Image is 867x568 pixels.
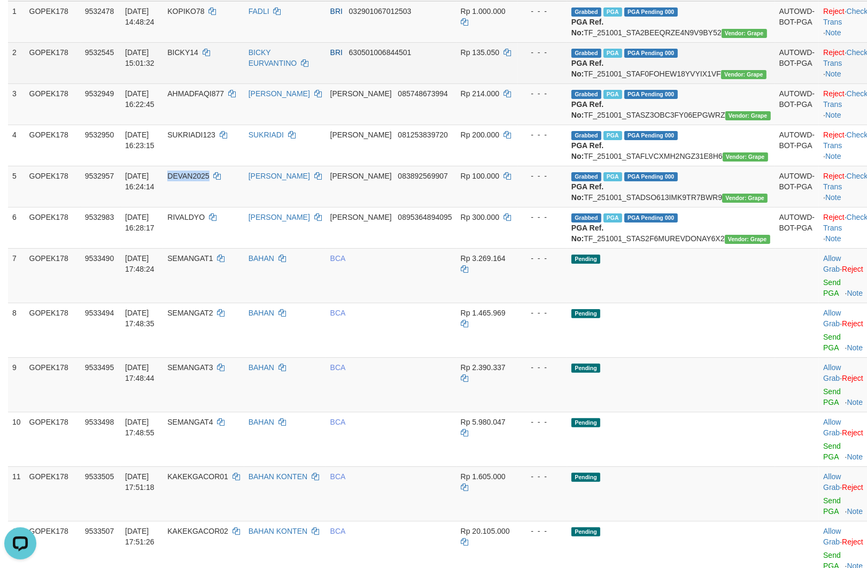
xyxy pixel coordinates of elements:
span: Grabbed [571,213,601,222]
b: PGA Ref. No: [571,224,603,243]
span: Pending [571,364,600,373]
a: Send PGA [823,496,841,516]
b: PGA Ref. No: [571,182,603,202]
a: Reject [823,89,845,98]
div: - - - [522,308,563,318]
span: 9532950 [85,131,114,139]
span: Rp 20.105.000 [461,527,510,535]
span: Pending [571,473,600,482]
span: Rp 1.000.000 [461,7,506,16]
span: BCA [330,363,345,372]
span: AHMADFAQI877 [167,89,224,98]
span: [DATE] 17:48:44 [125,363,154,382]
div: - - - [522,6,563,17]
td: AUTOWD-BOT-PGA [775,1,819,43]
a: [PERSON_NAME] [249,89,310,98]
a: Send PGA [823,333,841,352]
td: 6 [8,207,25,248]
span: 9533495 [85,363,114,372]
span: [DATE] 16:23:15 [125,131,154,150]
td: 2 [8,42,25,83]
span: Rp 1.465.969 [461,309,506,317]
span: KAKEKGACOR01 [167,472,228,481]
span: SEMANGAT1 [167,254,213,263]
a: Reject [842,319,863,328]
span: Rp 135.050 [461,48,499,57]
a: Note [825,234,841,243]
a: Reject [842,374,863,382]
a: Note [847,452,863,461]
span: [DATE] 17:48:24 [125,254,154,273]
span: BCA [330,254,345,263]
span: · [823,472,842,492]
a: Reject [823,131,845,139]
div: - - - [522,171,563,181]
a: Reject [842,483,863,492]
span: BCA [330,472,345,481]
td: GOPEK178 [25,248,81,303]
span: Rp 1.605.000 [461,472,506,481]
span: Copy 085748673994 to clipboard [398,89,447,98]
td: 9 [8,357,25,412]
span: · [823,363,842,382]
td: GOPEK178 [25,412,81,466]
span: Marked by baopuja [603,131,622,140]
a: Allow Grab [823,418,841,437]
td: GOPEK178 [25,166,81,207]
a: Note [825,70,841,78]
td: GOPEK178 [25,42,81,83]
a: Note [847,343,863,352]
span: PGA Pending [624,49,678,58]
span: · [823,254,842,273]
span: 9532983 [85,213,114,221]
span: [DATE] 15:01:32 [125,48,154,67]
div: - - - [522,362,563,373]
span: [PERSON_NAME] [330,131,392,139]
span: [DATE] 16:22:45 [125,89,154,109]
div: - - - [522,88,563,99]
td: TF_251001_STAFLVCXMH2NGZ31E8H6 [567,125,775,166]
span: Rp 214.000 [461,89,499,98]
span: [DATE] 17:51:18 [125,472,154,492]
td: AUTOWD-BOT-PGA [775,42,819,83]
a: BAHAN [249,309,274,317]
span: BRI [330,7,343,16]
a: Allow Grab [823,472,841,492]
span: PGA Pending [624,7,678,17]
b: PGA Ref. No: [571,18,603,37]
a: Allow Grab [823,254,841,273]
a: Reject [842,538,863,546]
td: 1 [8,1,25,43]
div: - - - [522,47,563,58]
span: Grabbed [571,90,601,99]
span: Grabbed [571,131,601,140]
td: 3 [8,83,25,125]
span: 9533507 [85,527,114,535]
a: BAHAN KONTEN [249,472,307,481]
td: 11 [8,466,25,521]
b: PGA Ref. No: [571,100,603,119]
span: Vendor URL: https://settle31.1velocity.biz [723,152,768,162]
span: Grabbed [571,172,601,181]
span: Copy 032901067012503 to clipboard [349,7,412,16]
a: Reject [842,428,863,437]
span: [DATE] 17:48:35 [125,309,154,328]
span: Rp 5.980.047 [461,418,506,426]
span: Pending [571,527,600,536]
a: Allow Grab [823,527,841,546]
a: Send PGA [823,442,841,461]
a: [PERSON_NAME] [249,213,310,221]
span: Copy 630501006844501 to clipboard [349,48,412,57]
a: Note [847,398,863,406]
span: Marked by baopuja [603,172,622,181]
td: AUTOWD-BOT-PGA [775,83,819,125]
span: Copy 0895364894095 to clipboard [398,213,452,221]
span: PGA Pending [624,90,678,99]
span: SUKRIADI123 [167,131,215,139]
span: 9533490 [85,254,114,263]
a: BICKY EURVANTINO [249,48,297,67]
span: 9533498 [85,418,114,426]
span: 9533505 [85,472,114,481]
span: [PERSON_NAME] [330,172,392,180]
span: Vendor URL: https://settle31.1velocity.biz [722,194,768,203]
